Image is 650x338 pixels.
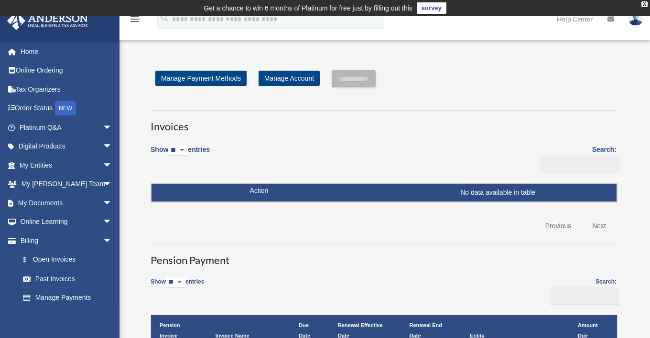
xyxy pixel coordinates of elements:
[13,288,122,307] a: Manage Payments
[7,61,127,80] a: Online Ordering
[547,277,617,305] label: Search:
[538,216,578,236] a: Previous
[7,80,127,99] a: Tax Organizers
[417,2,446,14] a: survey
[129,17,141,25] a: menu
[7,99,127,118] a: Order StatusNEW
[103,137,122,157] span: arrow_drop_down
[7,212,127,232] a: Online Learningarrow_drop_down
[103,175,122,194] span: arrow_drop_down
[537,144,617,173] label: Search:
[7,193,127,212] a: My Documentsarrow_drop_down
[7,231,122,250] a: Billingarrow_drop_down
[151,244,617,268] h3: Pension Payment
[7,175,127,194] a: My [PERSON_NAME] Teamarrow_drop_down
[628,12,643,26] img: User Pic
[7,42,127,61] a: Home
[13,250,117,270] a: $Open Invoices
[151,277,204,297] label: Show entries
[160,13,170,23] i: search
[7,137,127,156] a: Digital Productsarrow_drop_down
[151,144,210,166] label: Show entries
[204,2,412,14] div: Get a chance to win 6 months of Platinum for free just by filling out this
[103,212,122,232] span: arrow_drop_down
[151,110,617,134] h3: Invoices
[55,101,76,116] div: NEW
[103,231,122,251] span: arrow_drop_down
[103,193,122,213] span: arrow_drop_down
[28,254,33,266] span: $
[7,156,127,175] a: My Entitiesarrow_drop_down
[7,118,127,137] a: Platinum Q&Aarrow_drop_down
[585,216,613,236] a: Next
[166,277,185,288] select: Showentries
[155,71,247,86] a: Manage Payment Methods
[152,184,617,202] td: No data available in table
[259,71,320,86] a: Manage Account
[4,11,91,30] img: Anderson Advisors Platinum Portal
[103,156,122,175] span: arrow_drop_down
[168,145,188,156] select: Showentries
[540,156,620,174] input: Search:
[641,1,648,7] div: close
[550,287,619,305] input: Search:
[13,269,122,288] a: Past Invoices
[129,13,141,25] i: menu
[103,118,122,137] span: arrow_drop_down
